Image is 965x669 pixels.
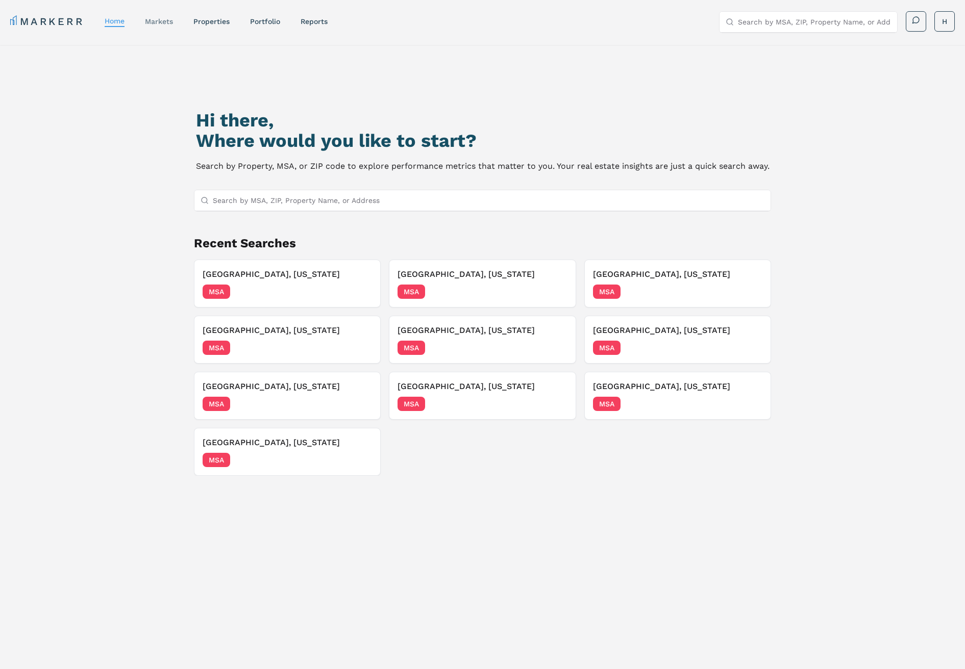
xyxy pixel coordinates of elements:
[545,399,567,409] span: [DATE]
[738,12,891,32] input: Search by MSA, ZIP, Property Name, or Address
[203,436,373,449] h3: [GEOGRAPHIC_DATA], [US_STATE]
[203,380,373,393] h3: [GEOGRAPHIC_DATA], [US_STATE]
[398,397,425,411] span: MSA
[145,17,173,25] a: markets
[398,324,567,337] h3: [GEOGRAPHIC_DATA], [US_STATE]
[194,428,381,476] button: [GEOGRAPHIC_DATA], [US_STATE]MSA[DATE]
[203,324,373,337] h3: [GEOGRAPHIC_DATA], [US_STATE]
[349,287,372,297] span: [DATE]
[203,268,373,280] h3: [GEOGRAPHIC_DATA], [US_STATE]
[398,341,425,355] span: MSA
[593,341,621,355] span: MSA
[194,372,381,420] button: [GEOGRAPHIC_DATA], [US_STATE]MSA[DATE]
[194,260,381,307] button: [GEOGRAPHIC_DATA], [US_STATE]MSA[DATE]
[349,399,372,409] span: [DATE]
[398,285,425,299] span: MSA
[739,287,762,297] span: [DATE]
[584,316,772,364] button: [GEOGRAPHIC_DATA], [US_STATE]MSA[DATE]
[584,372,772,420] button: [GEOGRAPHIC_DATA], [US_STATE]MSA[DATE]
[349,455,372,465] span: [DATE]
[545,287,567,297] span: [DATE]
[593,324,763,337] h3: [GEOGRAPHIC_DATA], [US_STATE]
[584,260,772,307] button: [GEOGRAPHIC_DATA], [US_STATE]MSA[DATE]
[545,343,567,353] span: [DATE]
[389,316,576,364] button: [GEOGRAPHIC_DATA], [US_STATE]MSA[DATE]
[398,268,567,280] h3: [GEOGRAPHIC_DATA], [US_STATE]
[203,397,230,411] span: MSA
[194,316,381,364] button: [GEOGRAPHIC_DATA], [US_STATE]MSA[DATE]
[349,343,372,353] span: [DATE]
[593,285,621,299] span: MSA
[250,17,280,25] a: Portfolio
[389,372,576,420] button: [GEOGRAPHIC_DATA], [US_STATE]MSA[DATE]
[389,260,576,307] button: [GEOGRAPHIC_DATA], [US_STATE]MSA[DATE]
[593,268,763,280] h3: [GEOGRAPHIC_DATA], [US_STATE]
[593,397,621,411] span: MSA
[398,380,567,393] h3: [GEOGRAPHIC_DATA], [US_STATE]
[934,11,955,32] button: H
[196,131,770,151] h2: Where would you like to start?
[193,17,230,25] a: properties
[105,17,125,25] a: home
[203,341,230,355] span: MSA
[301,17,328,25] a: reports
[213,190,765,211] input: Search by MSA, ZIP, Property Name, or Address
[739,399,762,409] span: [DATE]
[942,16,947,27] span: H
[196,159,770,173] p: Search by Property, MSA, or ZIP code to explore performance metrics that matter to you. Your real...
[194,235,772,251] h2: Recent Searches
[203,453,230,467] span: MSA
[10,14,84,29] a: MARKERR
[196,110,770,131] h1: Hi there,
[203,285,230,299] span: MSA
[739,343,762,353] span: [DATE]
[593,380,763,393] h3: [GEOGRAPHIC_DATA], [US_STATE]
